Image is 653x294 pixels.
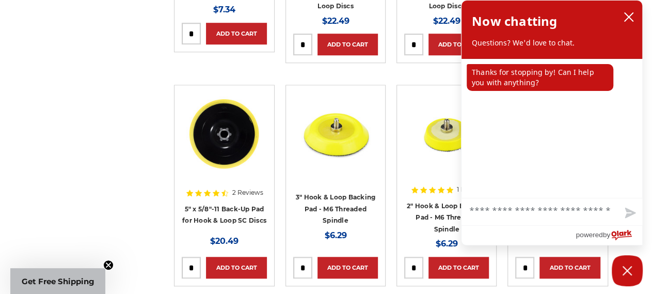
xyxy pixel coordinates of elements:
a: Add to Cart [317,34,378,55]
div: Get Free ShippingClose teaser [10,268,105,294]
button: close chatbox [620,9,637,25]
span: Get Free Shipping [22,276,94,286]
div: chat [461,59,642,198]
p: Questions? We'd love to chat. [472,38,632,48]
a: 2" Hook & Loop Backing Pad - M6 Threaded Spindle [407,202,487,233]
img: 3-Inch Hook & Loop Backing Pad with M6 Threaded Spindle from Empire Abrasives, to use with abrasi... [294,92,377,175]
a: Powered by Olark [576,226,642,245]
button: Close teaser [103,260,114,270]
a: 3" Hook & Loop Backing Pad - M6 Threaded Spindle [296,193,376,224]
a: 3-Inch Hook & Loop Backing Pad with M6 Threaded Spindle from Empire Abrasives, to use with abrasi... [293,92,378,177]
img: 5" x 5/8"-11 Back-Up Pad for Hook & Loop SC Discs [183,92,265,175]
h2: Now chatting [472,11,557,32]
span: 2 Reviews [232,190,263,196]
a: Add to Cart [428,34,489,55]
span: powered [576,228,602,241]
button: Send message [616,202,642,225]
span: $6.29 [436,239,458,249]
a: 2-inch hook and loop backing pad with a durable M6 threaded spindle [404,92,489,177]
a: 5" x 5/8"-11 Back-Up Pad for Hook & Loop SC Discs [182,92,266,177]
a: Add to Cart [317,257,378,278]
a: 5" x 5/8"-11 Back-Up Pad for Hook & Loop SC Discs [182,205,266,225]
span: $6.29 [324,230,346,240]
a: Add to Cart [428,257,489,278]
span: by [603,228,610,241]
span: $20.49 [210,236,238,246]
a: Add to Cart [539,257,600,278]
a: Add to Cart [206,23,266,44]
p: Thanks for stopping by! Can I help you with anything? [467,64,613,91]
span: $22.49 [322,16,349,26]
button: Close Chatbox [612,255,643,286]
a: Add to Cart [206,257,266,278]
span: 1 Review [457,187,483,193]
img: 2-inch hook and loop backing pad with a durable M6 threaded spindle [405,92,488,175]
span: $22.49 [433,16,460,26]
span: $7.34 [213,5,235,14]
